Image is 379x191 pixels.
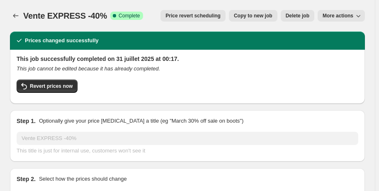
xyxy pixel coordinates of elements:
[160,10,226,22] button: Price revert scheduling
[234,12,272,19] span: Copy to new job
[323,12,353,19] span: More actions
[39,117,243,125] p: Optionally give your price [MEDICAL_DATA] a title (eg "March 30% off sale on boots")
[165,12,221,19] span: Price revert scheduling
[286,12,309,19] span: Delete job
[17,65,160,72] i: This job cannot be edited because it has already completed.
[25,36,99,45] h2: Prices changed successfully
[23,11,107,20] span: Vente EXPRESS -40%
[17,80,78,93] button: Revert prices now
[10,10,22,22] button: Price change jobs
[17,55,358,63] h2: This job successfully completed on 31 juillet 2025 at 00:17.
[17,175,36,183] h2: Step 2.
[281,10,314,22] button: Delete job
[119,12,140,19] span: Complete
[39,175,127,183] p: Select how the prices should change
[30,83,73,89] span: Revert prices now
[17,132,358,145] input: 30% off holiday sale
[318,10,365,22] button: More actions
[17,117,36,125] h2: Step 1.
[229,10,277,22] button: Copy to new job
[17,147,145,154] span: This title is just for internal use, customers won't see it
